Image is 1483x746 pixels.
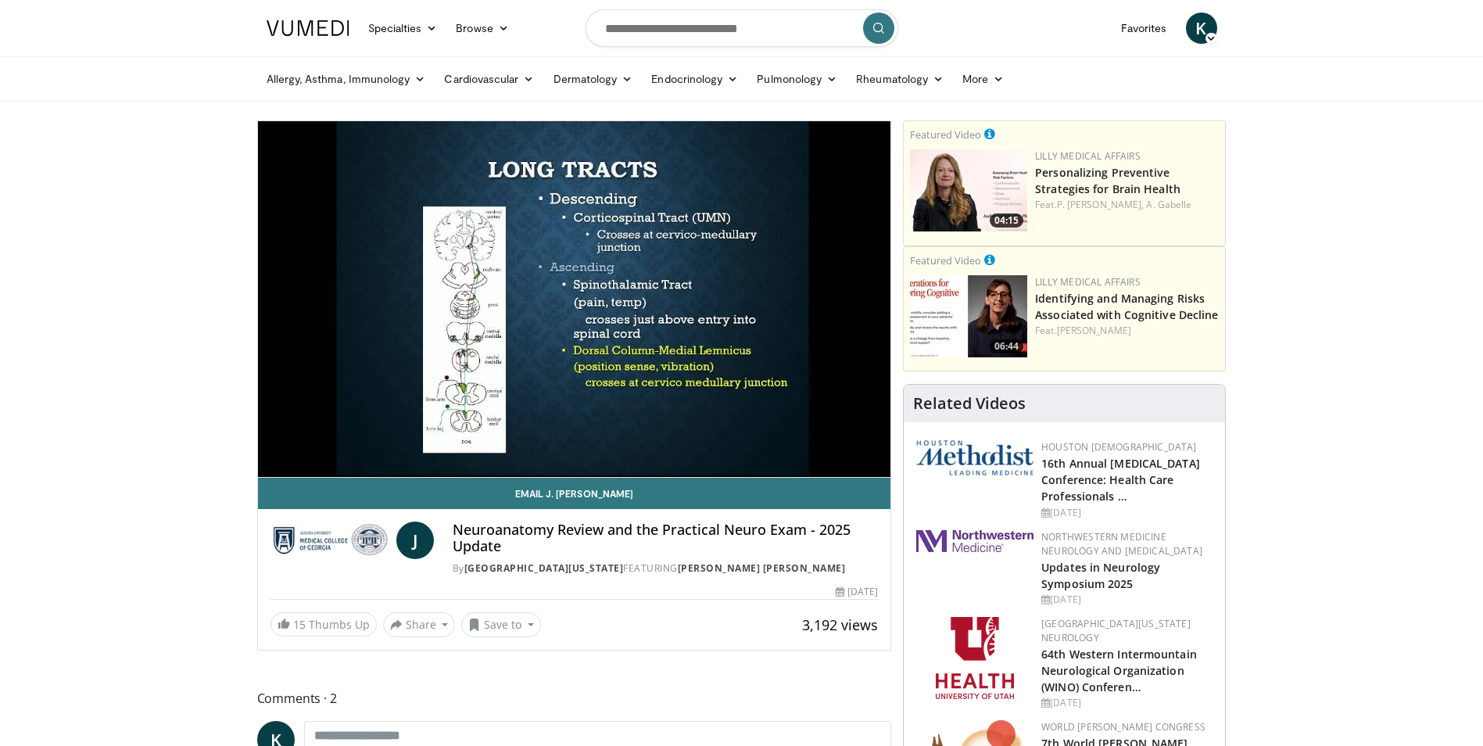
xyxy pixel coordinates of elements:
span: 04:15 [990,213,1023,228]
span: 06:44 [990,339,1023,353]
a: More [953,63,1013,95]
a: Browse [446,13,518,44]
a: [PERSON_NAME] [1057,324,1131,337]
a: 06:44 [910,275,1027,357]
div: Feat. [1035,324,1219,338]
h4: Related Videos [913,394,1026,413]
a: P. [PERSON_NAME], [1057,198,1144,211]
div: Feat. [1035,198,1219,212]
a: Dermatology [544,63,643,95]
a: Northwestern Medicine Neurology and [MEDICAL_DATA] [1041,530,1202,558]
small: Featured Video [910,127,981,142]
a: Rheumatology [847,63,953,95]
div: [DATE] [1041,696,1213,710]
button: Share [383,612,456,637]
video-js: Video Player [258,121,891,478]
div: By FEATURING [453,561,878,576]
a: 15 Thumbs Up [270,612,377,637]
a: Identifying and Managing Risks Associated with Cognitive Decline [1035,291,1218,322]
a: World [PERSON_NAME] Congress [1041,720,1205,733]
img: 2a462fb6-9365-492a-ac79-3166a6f924d8.png.150x105_q85_autocrop_double_scale_upscale_version-0.2.jpg [916,530,1033,552]
a: Allergy, Asthma, Immunology [257,63,435,95]
a: [GEOGRAPHIC_DATA][US_STATE] [464,561,624,575]
a: Personalizing Preventive Strategies for Brain Health [1035,165,1180,196]
img: 5e4488cc-e109-4a4e-9fd9-73bb9237ee91.png.150x105_q85_autocrop_double_scale_upscale_version-0.2.png [916,440,1033,475]
a: J [396,522,434,559]
a: [PERSON_NAME] [PERSON_NAME] [678,561,846,575]
a: [GEOGRAPHIC_DATA][US_STATE] Neurology [1041,617,1191,644]
img: VuMedi Logo [267,20,349,36]
a: Cardiovascular [435,63,543,95]
div: [DATE] [1041,506,1213,520]
span: 3,192 views [802,615,878,634]
a: Favorites [1112,13,1177,44]
span: Comments 2 [257,688,892,708]
img: f6362829-b0a3-407d-a044-59546adfd345.png.150x105_q85_autocrop_double_scale_upscale_version-0.2.png [936,617,1014,699]
small: Featured Video [910,253,981,267]
a: Lilly Medical Affairs [1035,275,1141,289]
a: 16th Annual [MEDICAL_DATA] Conference: Health Care Professionals … [1041,456,1200,504]
a: Endocrinology [642,63,747,95]
img: c3be7821-a0a3-4187-927a-3bb177bd76b4.png.150x105_q85_crop-smart_upscale.jpg [910,149,1027,231]
a: Updates in Neurology Symposium 2025 [1041,560,1160,591]
a: Houston [DEMOGRAPHIC_DATA] [1041,440,1196,454]
a: Email J. [PERSON_NAME] [258,478,891,509]
img: Medical College of Georgia - Augusta University [270,522,390,559]
span: 15 [293,617,306,632]
div: [DATE] [836,585,878,599]
div: [DATE] [1041,593,1213,607]
a: 04:15 [910,149,1027,231]
a: A. Gabelle [1146,198,1191,211]
input: Search topics, interventions [586,9,898,47]
a: Lilly Medical Affairs [1035,149,1141,163]
button: Save to [461,612,541,637]
h4: Neuroanatomy Review and the Practical Neuro Exam - 2025 Update [453,522,878,555]
a: Specialties [359,13,447,44]
a: Pulmonology [747,63,847,95]
a: K [1186,13,1217,44]
a: 64th Western Intermountain Neurological Organization (WINO) Conferen… [1041,647,1197,694]
img: fc5f84e2-5eb7-4c65-9fa9-08971b8c96b8.jpg.150x105_q85_crop-smart_upscale.jpg [910,275,1027,357]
